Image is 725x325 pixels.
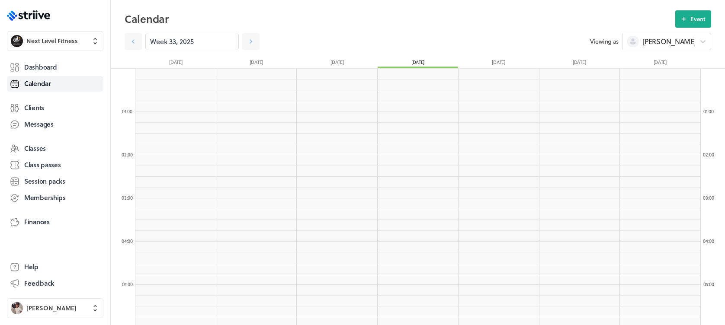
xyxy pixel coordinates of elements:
span: Help [24,262,38,271]
span: :00 [708,194,714,201]
button: Event [675,10,711,28]
div: 02 [700,151,717,158]
a: Session packs [7,174,103,189]
span: Next Level Fitness [26,37,78,45]
span: Finances [24,217,50,226]
div: [DATE] [619,59,700,68]
button: Next Level FitnessNext Level Fitness [7,31,103,51]
span: :00 [708,151,714,158]
span: Calendar [24,79,51,88]
div: [DATE] [216,59,297,68]
a: Classes [7,141,103,156]
span: Event [690,15,706,23]
input: YYYY-M-D [145,33,239,50]
span: [PERSON_NAME] [26,304,77,312]
div: [DATE] [458,59,539,68]
div: 04 [700,238,717,244]
a: Finances [7,214,103,230]
span: Memberships [24,193,66,202]
span: Messages [24,120,54,129]
span: :00 [127,151,133,158]
span: Classes [24,144,46,153]
div: [DATE] [135,59,216,68]
img: Next Level Fitness [11,35,23,47]
div: 01 [119,108,136,115]
a: Memberships [7,190,103,206]
h2: Calendar [125,10,675,28]
span: :00 [708,280,714,288]
span: Class passes [24,160,61,169]
a: Class passes [7,157,103,173]
span: :00 [126,280,132,288]
span: :00 [126,108,132,115]
div: 03 [700,194,717,201]
span: :00 [708,237,714,245]
div: 02 [119,151,136,158]
span: [PERSON_NAME] [642,37,696,46]
span: :00 [127,237,133,245]
div: [DATE] [297,59,378,68]
div: [DATE] [378,59,459,68]
span: Clients [24,103,44,112]
span: :00 [127,194,133,201]
div: 03 [119,194,136,201]
div: 05 [700,281,717,287]
div: 04 [119,238,136,244]
img: Ben Robinson [11,302,23,314]
span: Feedback [24,279,54,288]
a: Help [7,259,103,275]
button: Ben Robinson[PERSON_NAME] [7,298,103,318]
div: 05 [119,281,136,287]
div: [DATE] [539,59,620,68]
a: Clients [7,100,103,116]
span: Viewing as [590,37,619,46]
span: Dashboard [24,63,57,72]
button: Feedback [7,276,103,291]
iframe: gist-messenger-bubble-iframe [700,300,721,321]
a: Calendar [7,76,103,92]
a: Messages [7,117,103,132]
div: 01 [700,108,717,115]
span: Session packs [24,177,65,186]
a: Dashboard [7,60,103,75]
span: :00 [708,108,714,115]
